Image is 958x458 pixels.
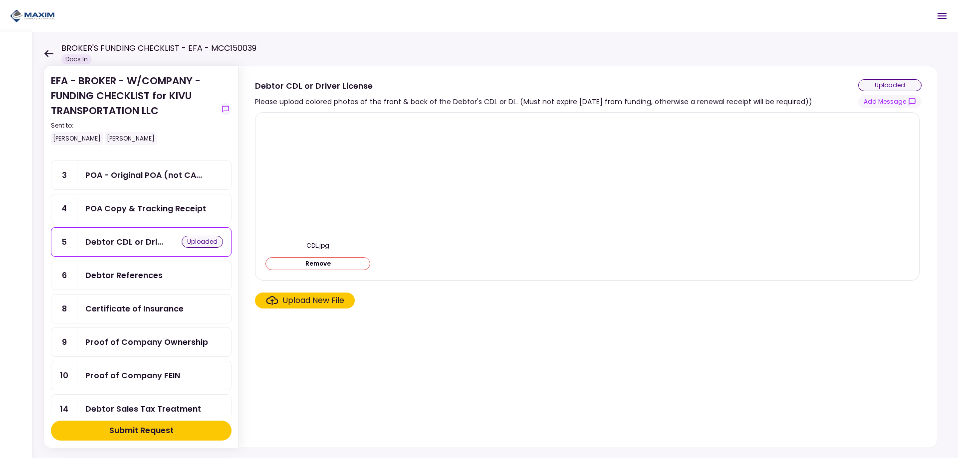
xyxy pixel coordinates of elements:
[265,257,370,270] button: Remove
[85,236,163,248] div: Debtor CDL or Driver License
[858,95,922,108] button: show-messages
[51,194,232,223] a: 4POA Copy & Tracking Receipt
[51,361,232,390] a: 10Proof of Company FEIN
[109,425,174,437] div: Submit Request
[85,269,163,282] div: Debtor References
[85,336,208,348] div: Proof of Company Ownership
[51,394,232,424] a: 14Debtor Sales Tax Treatment
[51,121,216,130] div: Sent to:
[220,103,232,115] button: show-messages
[51,194,77,223] div: 4
[51,228,77,256] div: 5
[265,241,370,250] div: CDL.jpg
[51,328,77,356] div: 9
[239,66,938,448] div: Debtor CDL or Driver LicensePlease upload colored photos of the front & back of the Debtor's CDL ...
[182,236,223,248] div: uploaded
[255,80,812,92] div: Debtor CDL or Driver License
[61,54,92,64] div: Docs In
[85,303,184,315] div: Certificate of Insurance
[255,293,355,308] span: Click here to upload the required document
[51,73,216,145] div: EFA - BROKER - W/COMPANY - FUNDING CHECKLIST for KIVU TRANSPORTATION LLC
[51,395,77,423] div: 14
[10,8,55,23] img: Partner icon
[282,295,344,306] div: Upload New File
[51,361,77,390] div: 10
[51,327,232,357] a: 9Proof of Company Ownership
[51,261,232,290] a: 6Debtor References
[85,403,201,415] div: Debtor Sales Tax Treatment
[51,227,232,257] a: 5Debtor CDL or Driver Licenseuploaded
[51,160,232,190] a: 3POA - Original POA (not CA or GA)
[51,295,77,323] div: 8
[858,79,922,91] div: uploaded
[51,161,77,189] div: 3
[85,202,206,215] div: POA Copy & Tracking Receipt
[51,294,232,323] a: 8Certificate of Insurance
[105,132,157,145] div: [PERSON_NAME]
[51,421,232,441] button: Submit Request
[61,42,256,54] h1: BROKER'S FUNDING CHECKLIST - EFA - MCC150039
[51,261,77,290] div: 6
[51,132,103,145] div: [PERSON_NAME]
[930,4,954,28] button: Open menu
[255,96,812,108] div: Please upload colored photos of the front & back of the Debtor's CDL or DL. (Must not expire [DAT...
[85,169,202,181] div: POA - Original POA (not CA or GA)
[85,369,180,382] div: Proof of Company FEIN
